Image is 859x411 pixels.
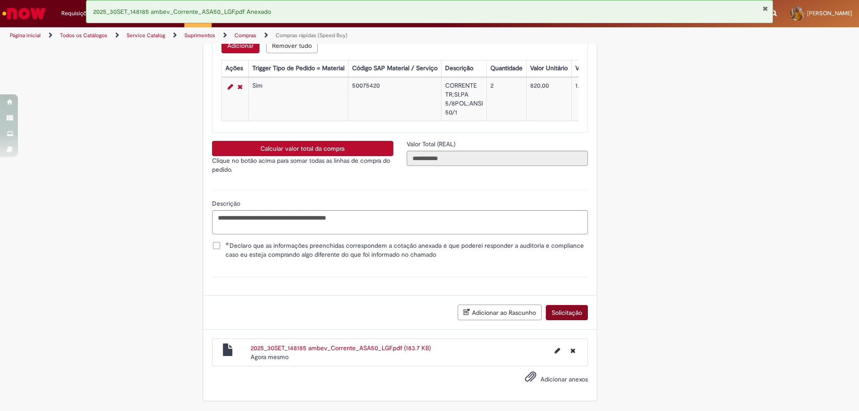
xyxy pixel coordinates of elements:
textarea: Descrição [212,210,588,234]
a: Remover linha 1 [235,81,245,92]
a: Compras [234,32,256,39]
a: Service Catalog [127,32,165,39]
th: Valor Total Moeda [571,60,629,77]
a: 2025_30SET_148185 ambev_Corrente_ASA50_LGF.pdf (183.7 KB) [251,344,431,352]
p: Clique no botão acima para somar todas as linhas de compra do pedido. [212,156,393,174]
button: Editar nome de arquivo 2025_30SET_148185 ambev_Corrente_ASA50_LGF.pdf [549,343,566,358]
td: 820,00 [526,78,571,121]
ul: Trilhas de página [7,27,566,44]
td: 2 [486,78,526,121]
span: Agora mesmo [251,353,289,361]
th: Código SAP Material / Serviço [348,60,441,77]
td: 1.640,00 [571,78,629,121]
button: Adicionar anexos [523,369,539,389]
span: Obrigatório Preenchido [225,242,230,246]
th: Ações [221,60,248,77]
button: Calcular valor total da compra [212,141,393,156]
a: Suprimentos [184,32,215,39]
button: Excluir 2025_30SET_148185 ambev_Corrente_ASA50_LGF.pdf [565,343,581,358]
th: Quantidade [486,60,526,77]
span: Adicionar anexos [540,375,588,383]
th: Descrição [441,60,486,77]
input: Valor Total (REAL) [407,151,588,166]
a: Compras rápidas (Speed Buy) [276,32,348,39]
button: Fechar Notificação [762,5,768,12]
span: [PERSON_NAME] [807,9,852,17]
span: Descrição [212,199,242,208]
a: Página inicial [10,32,41,39]
button: Adicionar ao Rascunho [458,305,542,320]
span: Requisições [61,9,93,18]
label: Somente leitura - Valor Total (REAL) [407,140,457,148]
img: ServiceNow [1,4,47,22]
button: Remove all rows for Lista de Itens [266,38,318,53]
button: Add a row for Lista de Itens [221,38,259,53]
th: Valor Unitário [526,60,571,77]
a: Editar Linha 1 [225,81,235,92]
th: Trigger Tipo de Pedido = Material [248,60,348,77]
time: 30/09/2025 10:06:00 [251,353,289,361]
td: Sim [248,78,348,121]
a: Todos os Catálogos [60,32,107,39]
button: Solicitação [546,305,588,320]
td: 50075420 [348,78,441,121]
span: 2025_30SET_148185 ambev_Corrente_ASA50_LGF.pdf Anexado [93,8,271,16]
td: CORRENTE TR;SI;PA 5/8POL;ANSI 50/1 [441,78,486,121]
span: Declaro que as informações preenchidas correspondem a cotação anexada e que poderei responder a a... [225,241,588,259]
